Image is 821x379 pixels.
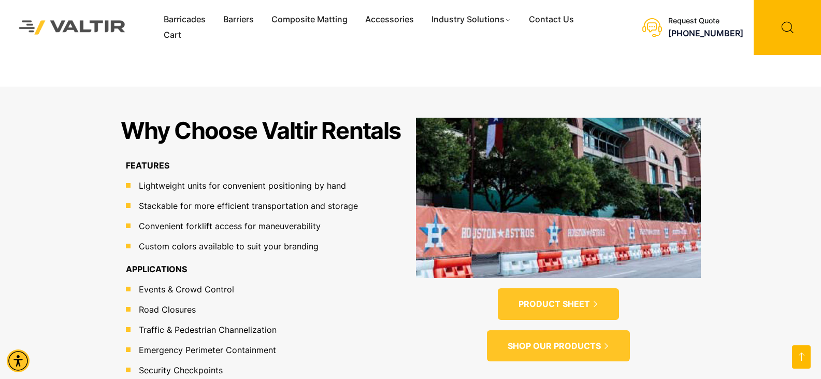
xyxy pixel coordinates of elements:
img: PRODUCT SHEET [416,118,701,277]
a: Contact Us [520,12,583,27]
span: Traffic & Pedestrian Channelization [136,324,277,336]
a: SHOP OUR PRODUCTS [487,330,630,362]
span: Events & Crowd Control [136,283,234,296]
a: Accessories [356,12,423,27]
span: PRODUCT SHEET [518,299,590,310]
a: Cart [155,27,190,43]
h2: Why Choose Valtir Rentals [121,118,401,144]
span: Lightweight units for convenient positioning by hand [136,179,346,192]
span: SHOP OUR PRODUCTS [508,341,601,352]
div: Accessibility Menu [7,349,30,372]
a: Industry Solutions [423,12,521,27]
b: APPLICATIONS [126,264,187,274]
div: Request Quote [668,17,743,25]
span: Emergency Perimeter Containment [136,344,276,356]
a: Composite Matting [263,12,356,27]
span: Custom colors available to suit your branding [136,240,319,252]
a: Barricades [155,12,214,27]
img: Valtir Rentals [8,9,137,46]
span: Stackable for more efficient transportation and storage [136,200,358,212]
a: PRODUCT SHEET [498,288,619,320]
b: FEATURES [126,160,169,171]
span: Security Checkpoints [136,364,223,376]
a: call (888) 496-3625 [668,28,743,38]
a: Barriers [214,12,263,27]
a: Open this option [792,345,811,369]
span: Convenient forklift access for maneuverability [136,220,321,232]
span: Road Closures [136,303,196,316]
